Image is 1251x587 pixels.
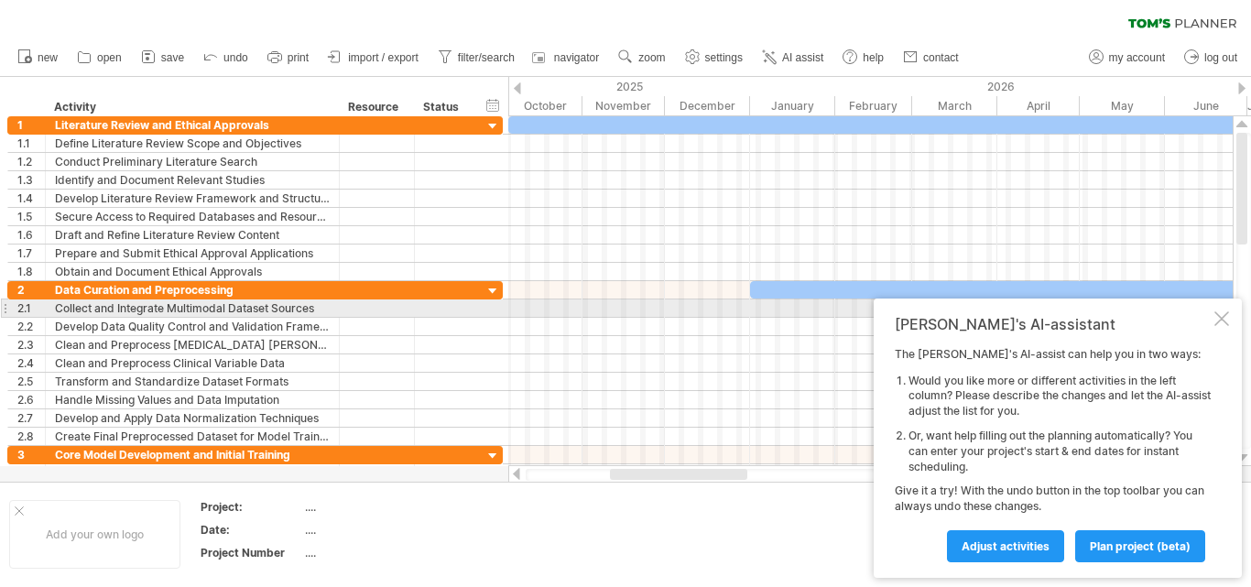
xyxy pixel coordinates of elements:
[55,135,330,152] div: Define Literature Review Scope and Objectives
[1080,96,1165,115] div: May 2026
[199,46,254,70] a: undo
[17,318,45,335] div: 2.2
[947,530,1064,562] a: Adjust activities
[305,545,459,560] div: ....
[680,46,748,70] a: settings
[554,51,599,64] span: navigator
[17,428,45,445] div: 2.8
[863,51,884,64] span: help
[55,446,330,463] div: Core Model Development and Initial Training
[997,96,1080,115] div: April 2026
[17,263,45,280] div: 1.8
[55,336,330,353] div: Clean and Preprocess [MEDICAL_DATA] [PERSON_NAME]
[757,46,829,70] a: AI assist
[1090,539,1191,553] span: plan project (beta)
[17,226,45,244] div: 1.6
[923,51,959,64] span: contact
[838,46,889,70] a: help
[55,373,330,390] div: Transform and Standardize Dataset Formats
[17,409,45,427] div: 2.7
[638,51,665,64] span: zoom
[55,245,330,262] div: Prepare and Submit Ethical Approval Applications
[9,500,180,569] div: Add your own logo
[288,51,309,64] span: print
[305,522,459,538] div: ....
[17,245,45,262] div: 1.7
[17,190,45,207] div: 1.4
[305,499,459,515] div: ....
[17,391,45,408] div: 2.6
[17,354,45,372] div: 2.4
[55,299,330,317] div: Collect and Integrate Multimodal Dataset Sources
[898,46,964,70] a: contact
[17,208,45,225] div: 1.5
[55,281,330,299] div: Data Curation and Preprocessing
[263,46,314,70] a: print
[55,226,330,244] div: Draft and Refine Literature Review Content
[323,46,424,70] a: import / export
[223,51,248,64] span: undo
[17,373,45,390] div: 2.5
[55,153,330,170] div: Conduct Preliminary Literature Search
[962,539,1050,553] span: Adjust activities
[1084,46,1170,70] a: my account
[433,46,520,70] a: filter/search
[201,499,301,515] div: Project:
[1109,51,1165,64] span: my account
[912,96,997,115] div: March 2026
[17,171,45,189] div: 1.3
[72,46,127,70] a: open
[582,96,665,115] div: November 2025
[17,281,45,299] div: 2
[55,428,330,445] div: Create Final Preprocessed Dataset for Model Training
[782,51,823,64] span: AI assist
[17,153,45,170] div: 1.2
[1204,51,1237,64] span: log out
[908,374,1211,419] li: Would you like more or different activities in the left column? Please describe the changes and l...
[497,96,582,115] div: October 2025
[38,51,58,64] span: new
[895,347,1211,561] div: The [PERSON_NAME]'s AI-assist can help you in two ways: Give it a try! With the undo button in th...
[55,318,330,335] div: Develop Data Quality Control and Validation Framework
[13,46,63,70] a: new
[529,46,604,70] a: navigator
[1075,530,1205,562] a: plan project (beta)
[17,446,45,463] div: 3
[136,46,190,70] a: save
[423,98,463,116] div: Status
[97,51,122,64] span: open
[55,171,330,189] div: Identify and Document Relevant Studies
[55,116,330,134] div: Literature Review and Ethical Approvals
[55,208,330,225] div: Secure Access to Required Databases and Resources
[705,51,743,64] span: settings
[750,96,835,115] div: January 2026
[55,464,330,482] div: Design 3D Vision Encoder Architecture
[895,315,1211,333] div: [PERSON_NAME]'s AI-assistant
[17,116,45,134] div: 1
[55,190,330,207] div: Develop Literature Review Framework and Structure
[17,299,45,317] div: 2.1
[201,545,301,560] div: Project Number
[161,51,184,64] span: save
[835,96,912,115] div: February 2026
[54,98,329,116] div: Activity
[55,409,330,427] div: Develop and Apply Data Normalization Techniques
[17,464,45,482] div: 3.1
[458,51,515,64] span: filter/search
[55,263,330,280] div: Obtain and Document Ethical Approvals
[17,336,45,353] div: 2.3
[348,98,404,116] div: Resource
[201,522,301,538] div: Date:
[665,96,750,115] div: December 2025
[17,135,45,152] div: 1.1
[55,354,330,372] div: Clean and Preprocess Clinical Variable Data
[1180,46,1243,70] a: log out
[348,51,419,64] span: import / export
[1165,96,1247,115] div: June 2026
[908,429,1211,474] li: Or, want help filling out the planning automatically? You can enter your project's start & end da...
[55,391,330,408] div: Handle Missing Values and Data Imputation
[614,46,670,70] a: zoom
